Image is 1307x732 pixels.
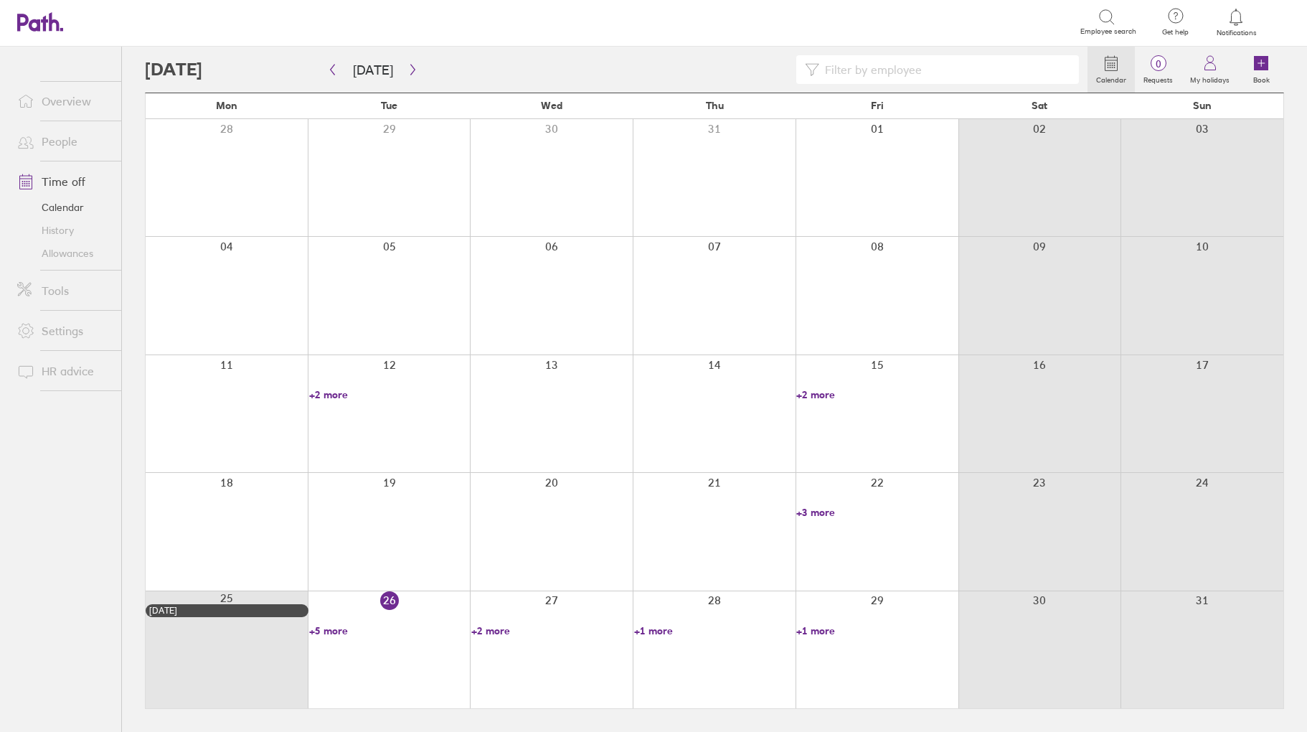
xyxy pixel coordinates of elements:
[1135,58,1181,70] span: 0
[1181,72,1238,85] label: My holidays
[341,58,405,82] button: [DATE]
[6,219,121,242] a: History
[161,15,197,28] div: Search
[6,167,121,196] a: Time off
[541,100,562,111] span: Wed
[309,624,471,637] a: +5 more
[796,624,958,637] a: +1 more
[1087,47,1135,93] a: Calendar
[1087,72,1135,85] label: Calendar
[1080,27,1136,36] span: Employee search
[6,242,121,265] a: Allowances
[6,357,121,385] a: HR advice
[1032,100,1047,111] span: Sat
[6,87,121,116] a: Overview
[309,388,471,401] a: +2 more
[706,100,724,111] span: Thu
[1181,47,1238,93] a: My holidays
[149,606,305,616] div: [DATE]
[471,624,633,637] a: +2 more
[6,196,121,219] a: Calendar
[819,56,1070,83] input: Filter by employee
[1245,72,1278,85] label: Book
[1152,28,1199,37] span: Get help
[6,127,121,156] a: People
[1238,47,1284,93] a: Book
[6,316,121,345] a: Settings
[1213,7,1260,37] a: Notifications
[216,100,237,111] span: Mon
[1135,72,1181,85] label: Requests
[1213,29,1260,37] span: Notifications
[1193,100,1212,111] span: Sun
[6,276,121,305] a: Tools
[871,100,884,111] span: Fri
[796,506,958,519] a: +3 more
[1135,47,1181,93] a: 0Requests
[796,388,958,401] a: +2 more
[381,100,397,111] span: Tue
[634,624,796,637] a: +1 more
